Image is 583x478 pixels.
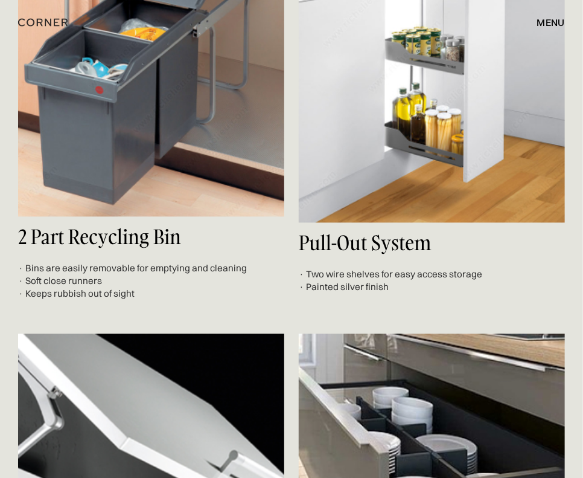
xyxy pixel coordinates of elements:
[18,227,284,248] h4: 2 Part Recycling Bin
[537,18,565,27] div: menu
[299,269,565,294] div: · Two wire shelves for easy access storage · Painted silver finish
[299,233,565,254] h4: Pull-Out System
[525,12,565,33] div: menu
[18,15,90,30] a: home
[18,263,284,300] div: · Bins are easily removable for emptying and cleaning · Soft close runners · Keeps rubbish out of...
